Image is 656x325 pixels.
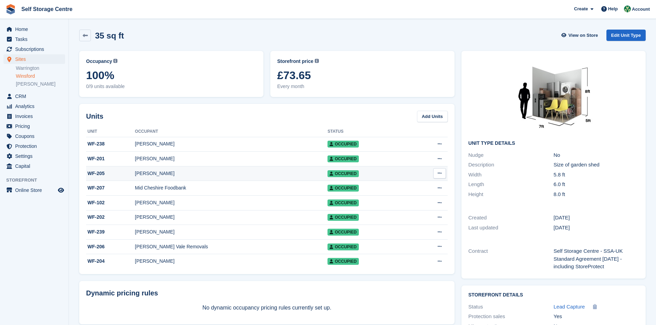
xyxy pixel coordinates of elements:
[468,247,553,271] div: Contract
[15,111,56,121] span: Invoices
[86,126,135,137] th: Unit
[19,3,75,15] a: Self Storage Centre
[277,83,448,90] span: Every month
[95,31,124,40] h2: 35 sq ft
[327,126,409,137] th: Status
[3,151,65,161] a: menu
[632,6,650,13] span: Account
[554,304,585,310] span: Lead Capture
[86,58,112,65] span: Occupancy
[554,191,639,198] div: 8.0 ft
[554,247,639,271] div: Self Storage Centre - SSA-UK Standard Agreement [DATE] - including StoreProtect
[327,258,358,265] span: Occupied
[86,228,135,236] div: WF-239
[3,161,65,171] a: menu
[3,34,65,44] a: menu
[554,181,639,188] div: 6.0 ft
[3,44,65,54] a: menu
[468,141,639,146] h2: Unit Type details
[3,131,65,141] a: menu
[3,24,65,34] a: menu
[624,6,631,12] img: Neil Taylor
[554,224,639,232] div: [DATE]
[3,101,65,111] a: menu
[16,81,65,87] a: [PERSON_NAME]
[135,126,327,137] th: Occupant
[15,141,56,151] span: Protection
[569,32,598,39] span: View on Store
[574,6,588,12] span: Create
[468,224,553,232] div: Last updated
[86,140,135,148] div: WF-238
[468,191,553,198] div: Height
[15,185,56,195] span: Online Store
[86,184,135,192] div: WF-207
[86,304,448,312] p: No dynamic occupancy pricing rules currently set up.
[15,151,56,161] span: Settings
[3,91,65,101] a: menu
[327,141,358,148] span: Occupied
[468,171,553,179] div: Width
[15,44,56,54] span: Subscriptions
[3,111,65,121] a: menu
[86,258,135,265] div: WF-204
[277,69,448,82] span: £73.65
[86,243,135,250] div: WF-206
[135,155,327,162] div: [PERSON_NAME]
[327,243,358,250] span: Occupied
[15,101,56,111] span: Analytics
[3,121,65,131] a: menu
[327,229,358,236] span: Occupied
[3,185,65,195] a: menu
[554,161,639,169] div: Size of garden shed
[554,171,639,179] div: 5.8 ft
[6,4,16,14] img: stora-icon-8386f47178a22dfd0bd8f6a31ec36ba5ce8667c1dd55bd0f319d3a0aa187defe.svg
[86,111,103,121] h2: Units
[554,214,639,222] div: [DATE]
[15,161,56,171] span: Capital
[16,65,65,72] a: Warrington
[554,151,639,159] div: No
[327,199,358,206] span: Occupied
[502,58,605,135] img: 35-sqft-unit%20(4).jpg
[15,54,56,64] span: Sites
[3,141,65,151] a: menu
[135,214,327,221] div: [PERSON_NAME]
[561,30,601,41] a: View on Store
[15,24,56,34] span: Home
[606,30,646,41] a: Edit Unit Type
[468,161,553,169] div: Description
[86,69,257,82] span: 100%
[15,34,56,44] span: Tasks
[15,121,56,131] span: Pricing
[16,73,65,79] a: Winsford
[608,6,618,12] span: Help
[86,83,257,90] span: 0/9 units available
[135,258,327,265] div: [PERSON_NAME]
[3,54,65,64] a: menu
[86,288,448,298] div: Dynamic pricing rules
[327,170,358,177] span: Occupied
[554,303,585,311] a: Lead Capture
[327,185,358,192] span: Occupied
[468,292,639,298] h2: Storefront Details
[86,170,135,177] div: WF-205
[468,303,553,311] div: Status
[57,186,65,194] a: Preview store
[468,214,553,222] div: Created
[468,313,553,321] div: Protection sales
[277,58,313,65] span: Storefront price
[468,181,553,188] div: Length
[86,199,135,206] div: WF-102
[135,243,327,250] div: [PERSON_NAME] Vale Removals
[468,151,553,159] div: Nudge
[86,214,135,221] div: WF-202
[135,199,327,206] div: [PERSON_NAME]
[6,177,69,184] span: Storefront
[327,214,358,221] span: Occupied
[15,131,56,141] span: Coupons
[135,170,327,177] div: [PERSON_NAME]
[135,228,327,236] div: [PERSON_NAME]
[135,184,327,192] div: Mid Cheshire Foodbank
[113,59,117,63] img: icon-info-grey-7440780725fd019a000dd9b08b2336e03edf1995a4989e88bcd33f0948082b44.svg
